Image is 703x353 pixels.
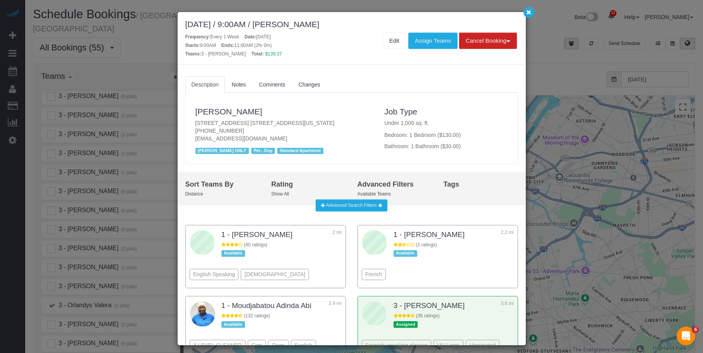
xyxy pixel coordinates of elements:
span: (1 ratings) [416,242,437,247]
span: $139.37 [265,51,282,57]
div: A LEVEL CLEANER [190,340,245,351]
button: Assign Teams [408,33,458,49]
span: [PERSON_NAME] ONLY [195,148,249,154]
h3: Job Type [384,107,508,116]
a: 1 - [PERSON_NAME] [221,230,293,239]
div: 11:00AM (2hr 0m) [221,42,272,49]
img: 1 - Moudjabatou Adinda Abi [190,301,215,327]
a: 3 - [PERSON_NAME] [394,301,465,310]
div: [DATE] [245,34,271,40]
small: Distance [185,191,203,197]
a: Edit [383,33,406,49]
div: 9:00AM [185,42,216,49]
a: 1 - Moudjabatou Adinda Abi [221,301,311,310]
p: Bathroom: 1 Bathroom ($30.00) [384,142,508,150]
span: Standard Apartment [277,148,323,154]
div: UV Lamp [434,340,463,351]
small: Available Teams [358,191,391,197]
div: 3.6 mi [494,300,514,313]
strong: Total: [252,51,264,57]
strong: Date: [245,34,256,40]
div: [DEMOGRAPHIC_DATA] [241,269,309,280]
div: 2 mi [322,229,342,242]
span: (40 ratings) [244,242,268,247]
div: Dogs [268,340,288,351]
span: 6 [693,327,699,333]
div: Sort Teams By [185,180,260,190]
div: Assigned [394,321,418,327]
div: English [291,340,316,351]
strong: Ends: [221,43,234,48]
span: (36 ratings) [416,313,440,318]
a: [PERSON_NAME] [195,107,263,116]
button: Advanced Search Filters [316,199,387,211]
div: 2.9 mi [322,300,342,313]
div: 2.2 mi [494,229,514,242]
a: Changes [292,76,326,93]
div: French [362,269,386,280]
span: Notes [232,81,246,88]
span: Advanced Search Filters [326,202,377,208]
a: 1 - [PERSON_NAME] [394,230,465,239]
p: Under 1,000 sq. ft. [384,119,508,127]
div: Every 1 Week [185,34,239,40]
div: Rating [271,180,346,190]
strong: Starts: [185,43,200,48]
span: Comments [259,81,285,88]
button: Cancel Booking [459,33,517,49]
div: 3 - [PERSON_NAME] [185,51,246,57]
span: Changes [299,81,320,88]
div: Advanced Filters [358,180,432,190]
div: Cats [248,340,266,351]
div: [DATE] / 9:00AM / [PERSON_NAME] [185,20,518,29]
strong: Teams: [185,51,201,57]
div: English Speaking [190,269,239,280]
p: [STREET_ADDRESS] [STREET_ADDRESS][US_STATE] [PHONE_NUMBER] [EMAIL_ADDRESS][DOMAIN_NAME] [195,119,373,142]
span: (132 ratings) [244,313,270,318]
div: Available [221,250,245,256]
iframe: Intercom live chat [677,327,695,345]
div: Tags [444,180,518,190]
strong: Frequency: [185,34,211,40]
div: Available [221,321,245,327]
p: Bedroom: 1 Bedroom ($130.00) [384,131,508,139]
a: Comments [253,76,292,93]
span: Description [192,81,219,88]
span: Pet - Dog [251,148,275,154]
div: Available [394,250,417,256]
a: Notes [226,76,252,93]
div: Spanish speaking cleaner [362,340,431,351]
a: Description [185,76,225,93]
small: Show All [271,191,289,197]
div: Vaccinated [466,340,499,351]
